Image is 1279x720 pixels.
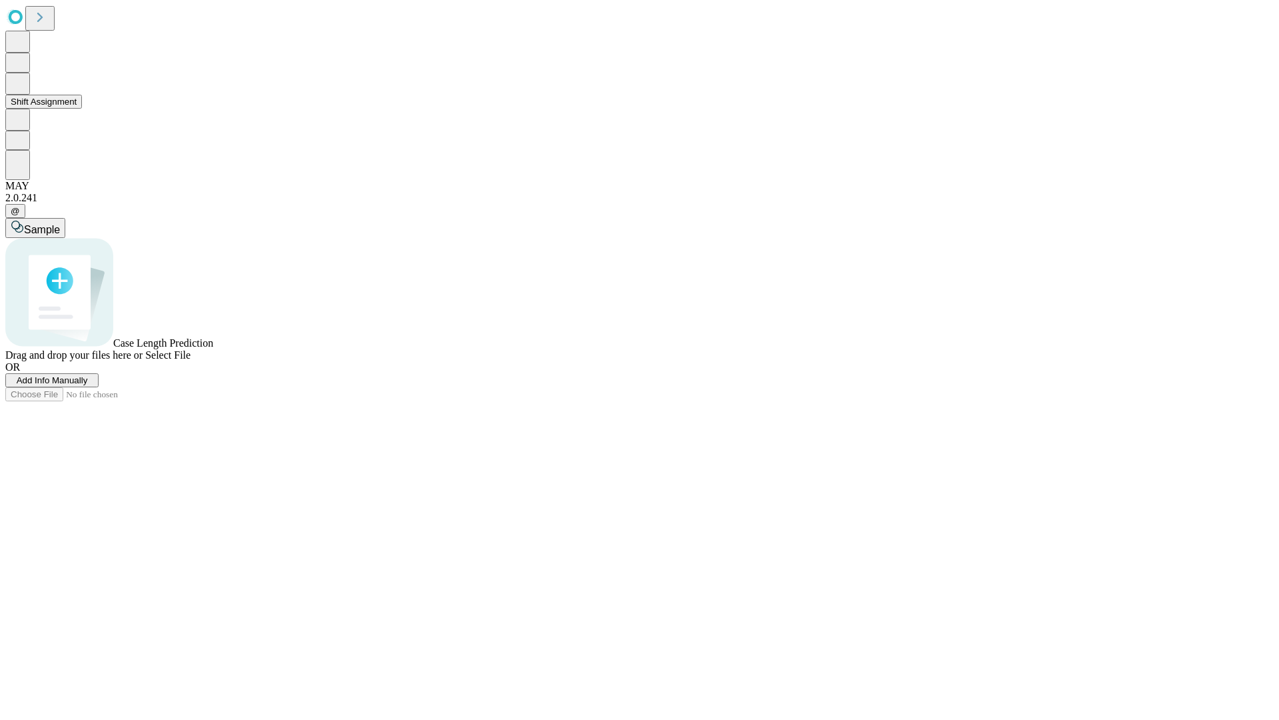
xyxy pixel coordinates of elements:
[5,218,65,238] button: Sample
[5,373,99,387] button: Add Info Manually
[11,206,20,216] span: @
[24,224,60,235] span: Sample
[5,349,143,361] span: Drag and drop your files here or
[5,95,82,109] button: Shift Assignment
[5,204,25,218] button: @
[5,180,1274,192] div: MAY
[113,337,213,349] span: Case Length Prediction
[17,375,88,385] span: Add Info Manually
[5,361,20,373] span: OR
[145,349,191,361] span: Select File
[5,192,1274,204] div: 2.0.241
